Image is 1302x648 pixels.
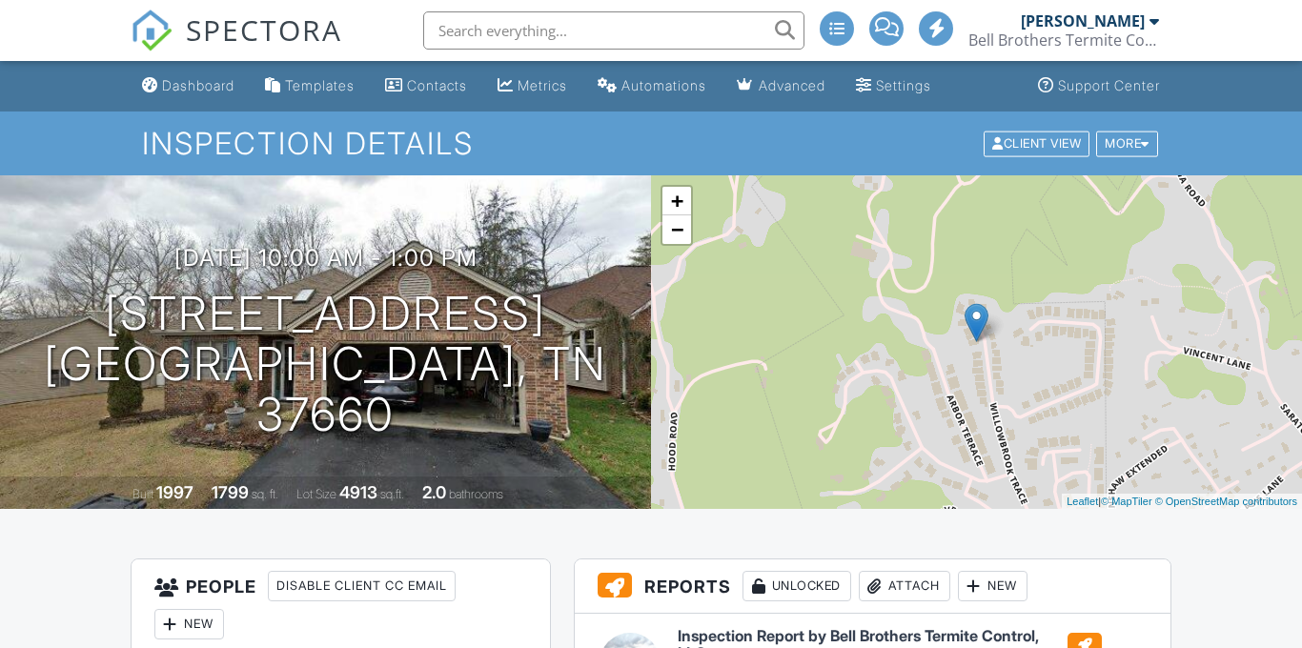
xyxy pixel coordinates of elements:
span: Built [132,487,153,501]
div: 1799 [212,482,249,502]
h3: [DATE] 10:00 am - 1:00 pm [174,245,478,271]
a: Leaflet [1067,496,1098,507]
div: New [154,609,224,639]
div: Client View [984,131,1089,156]
div: 4913 [339,482,377,502]
div: [PERSON_NAME] [1021,11,1145,30]
span: sq. ft. [252,487,278,501]
div: Support Center [1058,77,1160,93]
div: More [1096,131,1158,156]
a: SPECTORA [131,26,342,66]
a: Contacts [377,69,475,104]
a: Advanced [729,69,833,104]
div: Templates [285,77,355,93]
div: | [1062,494,1302,510]
div: Automations [621,77,706,93]
h3: Reports [575,559,1170,614]
span: sq.ft. [380,487,404,501]
a: Metrics [490,69,575,104]
a: Settings [848,69,939,104]
a: © MapTiler [1101,496,1152,507]
a: © OpenStreetMap contributors [1155,496,1297,507]
input: Search everything... [423,11,804,50]
h1: Inspection Details [142,127,1159,160]
div: Advanced [759,77,825,93]
div: 1997 [156,482,193,502]
div: Dashboard [162,77,234,93]
h1: [STREET_ADDRESS] [GEOGRAPHIC_DATA], TN 37660 [31,289,620,439]
span: Lot Size [296,487,336,501]
span: SPECTORA [186,10,342,50]
a: Support Center [1030,69,1168,104]
span: bathrooms [449,487,503,501]
div: Bell Brothers Termite Control, LLC. [968,30,1159,50]
div: Unlocked [743,571,851,601]
a: Zoom out [662,215,691,244]
img: The Best Home Inspection Software - Spectora [131,10,173,51]
div: 2.0 [422,482,446,502]
a: Client View [982,135,1094,150]
div: Attach [859,571,950,601]
div: New [958,571,1027,601]
a: Templates [257,69,362,104]
a: Dashboard [134,69,242,104]
div: Metrics [518,77,567,93]
a: Zoom in [662,187,691,215]
a: Automations (Basic) [590,69,714,104]
div: Contacts [407,77,467,93]
div: Settings [876,77,931,93]
div: Disable Client CC Email [268,571,456,601]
